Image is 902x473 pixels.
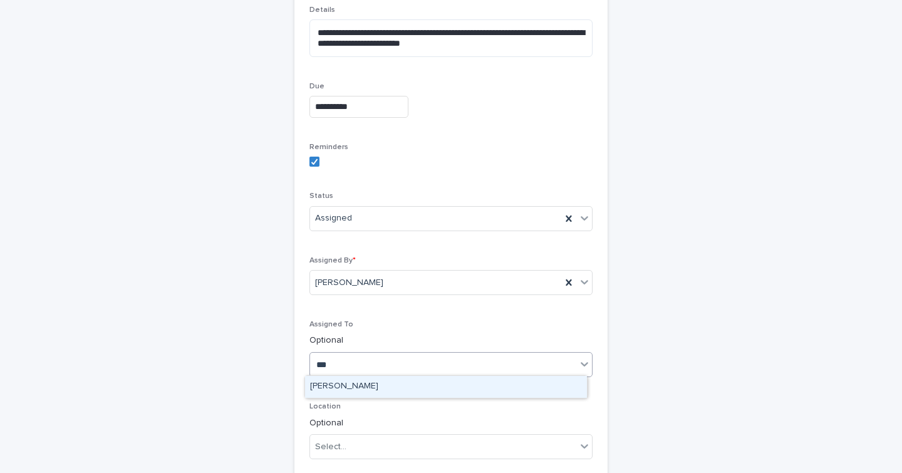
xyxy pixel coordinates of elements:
[309,321,353,328] span: Assigned To
[315,212,352,225] span: Assigned
[315,440,346,454] div: Select...
[315,276,383,289] span: [PERSON_NAME]
[305,376,587,398] div: Matuke, Hannah
[309,143,348,151] span: Reminders
[309,417,593,430] p: Optional
[309,257,356,264] span: Assigned By
[309,192,333,200] span: Status
[309,403,341,410] span: Location
[309,83,324,90] span: Due
[309,334,593,347] p: Optional
[309,6,335,14] span: Details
